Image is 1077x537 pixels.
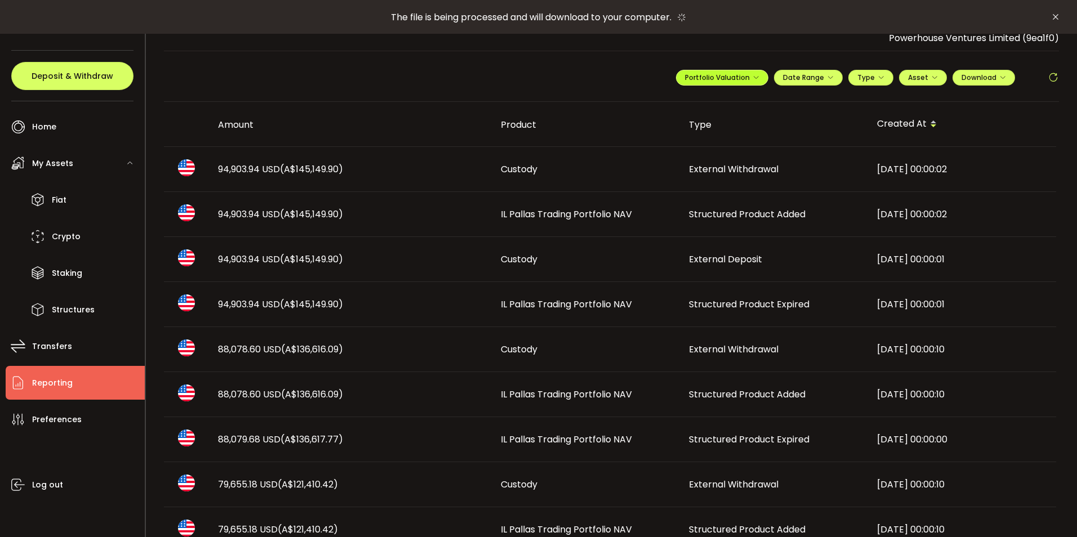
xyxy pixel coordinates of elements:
[501,163,537,176] span: Custody
[32,155,73,172] span: My Assets
[908,73,928,82] span: Asset
[868,343,1056,356] div: [DATE] 00:00:10
[32,477,63,493] span: Log out
[868,433,1056,446] div: [DATE] 00:00:00
[391,11,671,24] span: The file is being processed and will download to your computer.
[1021,483,1077,537] iframe: Chat Widget
[178,294,195,311] img: usd_portfolio.svg
[32,338,72,355] span: Transfers
[178,339,195,356] img: usd_portfolio.svg
[689,523,805,536] span: Structured Product Added
[501,298,632,311] span: IL Pallas Trading Portfolio NAV
[281,343,343,356] span: (A$136,616.09)
[689,478,778,491] span: External Withdrawal
[280,298,343,311] span: (A$145,149.90)
[178,384,195,401] img: usd_portfolio.svg
[848,70,893,86] button: Type
[178,520,195,536] img: usd_portfolio.svg
[280,253,343,266] span: (A$145,149.90)
[689,433,809,446] span: Structured Product Expired
[32,411,82,428] span: Preferences
[501,478,537,491] span: Custody
[32,375,73,391] span: Reporting
[218,523,338,536] span: 79,655.18 USD
[52,302,95,318] span: Structures
[209,118,492,131] div: Amount
[218,433,343,446] span: 88,079.68 USD
[962,73,1006,82] span: Download
[685,73,759,82] span: Portfolio Valuation
[868,523,1056,536] div: [DATE] 00:00:10
[868,298,1056,311] div: [DATE] 00:00:01
[868,253,1056,266] div: [DATE] 00:00:01
[689,298,809,311] span: Structured Product Expired
[689,208,805,221] span: Structured Product Added
[32,119,56,135] span: Home
[52,229,81,245] span: Crypto
[501,208,632,221] span: IL Pallas Trading Portfolio NAV
[680,118,868,131] div: Type
[280,208,343,221] span: (A$145,149.90)
[178,429,195,446] img: usd_portfolio.svg
[32,72,113,80] span: Deposit & Withdraw
[280,163,343,176] span: (A$145,149.90)
[783,73,834,82] span: Date Range
[281,388,343,401] span: (A$136,616.09)
[689,253,762,266] span: External Deposit
[218,253,343,266] span: 94,903.94 USD
[501,388,632,401] span: IL Pallas Trading Portfolio NAV
[178,475,195,491] img: usd_portfolio.svg
[492,118,680,131] div: Product
[278,523,338,536] span: (A$121,410.42)
[689,343,778,356] span: External Withdrawal
[218,298,343,311] span: 94,903.94 USD
[676,70,768,86] button: Portfolio Valuation
[281,433,343,446] span: (A$136,617.77)
[218,163,343,176] span: 94,903.94 USD
[857,73,884,82] span: Type
[178,159,195,176] img: usd_portfolio.svg
[52,192,66,208] span: Fiat
[868,388,1056,401] div: [DATE] 00:00:10
[689,388,805,401] span: Structured Product Added
[868,163,1056,176] div: [DATE] 00:00:02
[501,523,632,536] span: IL Pallas Trading Portfolio NAV
[218,388,343,401] span: 88,078.60 USD
[501,433,632,446] span: IL Pallas Trading Portfolio NAV
[218,343,343,356] span: 88,078.60 USD
[278,478,338,491] span: (A$121,410.42)
[501,253,537,266] span: Custody
[178,204,195,221] img: usd_portfolio.svg
[52,265,82,281] span: Staking
[501,343,537,356] span: Custody
[218,478,338,491] span: 79,655.18 USD
[868,478,1056,491] div: [DATE] 00:00:10
[218,208,343,221] span: 94,903.94 USD
[868,208,1056,221] div: [DATE] 00:00:02
[899,70,947,86] button: Asset
[689,163,778,176] span: External Withdrawal
[889,32,1059,44] span: Powerhouse Ventures Limited (9ea1f0)
[953,70,1015,86] button: Download
[178,249,195,266] img: usd_portfolio.svg
[868,115,1056,134] div: Created At
[11,62,133,90] button: Deposit & Withdraw
[774,70,843,86] button: Date Range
